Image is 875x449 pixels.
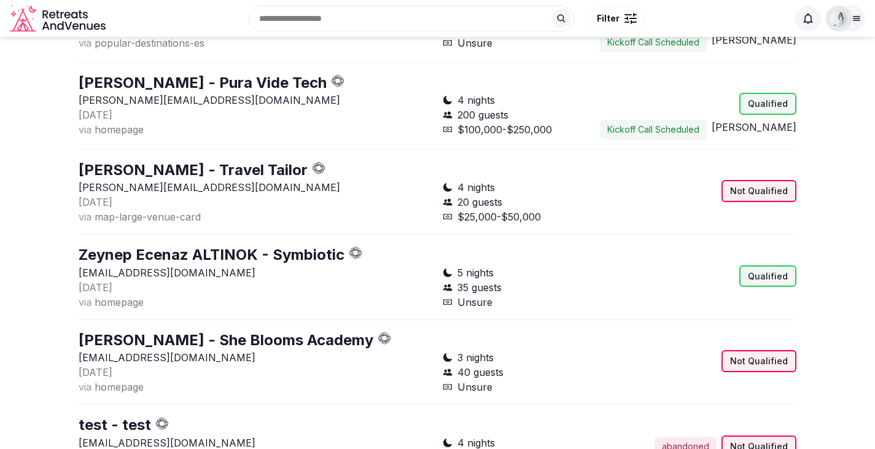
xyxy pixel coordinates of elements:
[79,381,91,393] span: via
[721,180,796,202] div: Not Qualified
[721,350,796,372] div: Not Qualified
[79,246,344,264] a: Zeynep Ecenaz ALTINOK - Symbiotic
[79,211,91,223] span: via
[600,120,707,139] button: Kickoff Call Scheduled
[443,295,615,310] div: Unsure
[457,195,502,209] span: 20 guests
[79,107,112,122] button: [DATE]
[79,331,373,349] a: [PERSON_NAME] - She Blooms Academy
[457,365,504,380] span: 40 guests
[457,350,494,365] span: 3 nights
[79,196,112,208] span: [DATE]
[457,93,495,107] span: 4 nights
[10,5,108,33] svg: Retreats and Venues company logo
[79,330,373,351] button: [PERSON_NAME] - She Blooms Academy
[712,120,796,135] button: [PERSON_NAME]
[830,10,847,27] img: Alexa Bustamante
[457,280,502,295] span: 35 guests
[79,72,327,93] button: [PERSON_NAME] - Pura Vide Tech
[79,416,151,434] a: test - test
[443,122,615,137] div: $100,000-$250,000
[79,365,112,380] button: [DATE]
[443,209,615,224] div: $25,000-$50,000
[739,265,796,287] div: Qualified
[79,160,308,181] button: [PERSON_NAME] - Travel Tailor
[597,12,620,25] span: Filter
[79,109,112,121] span: [DATE]
[95,296,144,308] span: homepage
[79,161,308,179] a: [PERSON_NAME] - Travel Tailor
[95,211,201,223] span: map-large-venue-card
[79,244,344,265] button: Zeynep Ecenaz ALTINOK - Symbiotic
[95,381,144,393] span: homepage
[79,123,91,136] span: via
[79,74,327,92] a: [PERSON_NAME] - Pura Vide Tech
[457,265,494,280] span: 5 nights
[79,296,91,308] span: via
[739,93,796,115] div: Qualified
[79,281,112,294] span: [DATE]
[79,180,433,195] p: [PERSON_NAME][EMAIL_ADDRESS][DOMAIN_NAME]
[79,415,151,435] button: test - test
[79,195,112,209] button: [DATE]
[443,380,615,394] div: Unsure
[95,123,144,136] span: homepage
[457,180,495,195] span: 4 nights
[457,107,508,122] span: 200 guests
[79,350,433,365] p: [EMAIL_ADDRESS][DOMAIN_NAME]
[79,366,112,378] span: [DATE]
[79,265,433,280] p: [EMAIL_ADDRESS][DOMAIN_NAME]
[79,93,433,107] p: [PERSON_NAME][EMAIL_ADDRESS][DOMAIN_NAME]
[10,5,108,33] a: Visit the homepage
[79,280,112,295] button: [DATE]
[589,7,645,30] button: Filter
